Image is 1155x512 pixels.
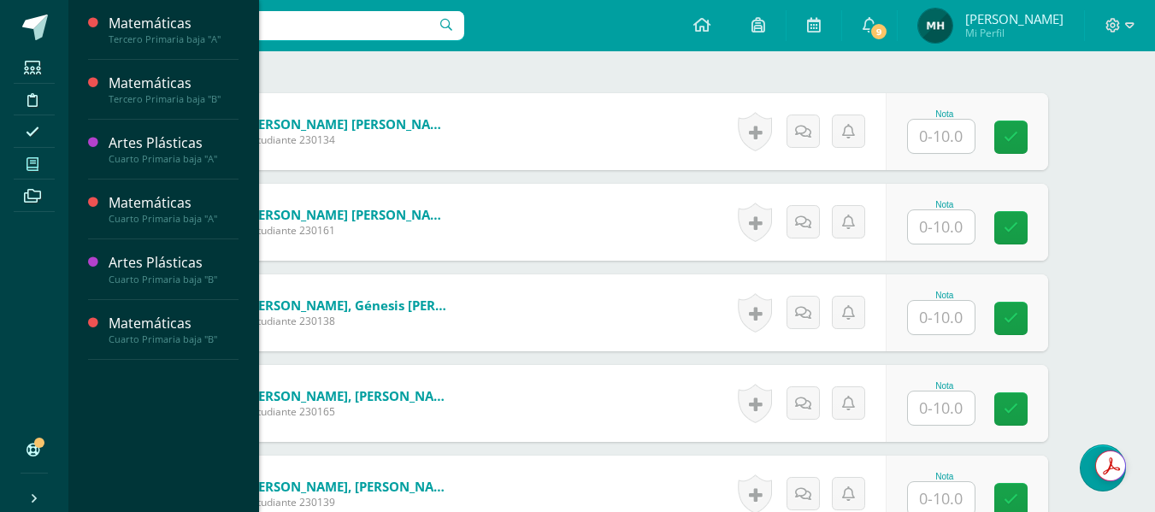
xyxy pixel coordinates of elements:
div: Matemáticas [109,74,239,93]
div: Nota [907,381,982,391]
div: Cuarto Primaria baja "A" [109,153,239,165]
div: Tercero Primaria baja "A" [109,33,239,45]
input: Busca un usuario... [80,11,464,40]
a: [PERSON_NAME] [PERSON_NAME] [246,206,451,223]
div: Matemáticas [109,314,239,333]
div: Nota [907,472,982,481]
span: Estudiante 230134 [246,132,451,147]
a: [PERSON_NAME] [PERSON_NAME] [246,115,451,132]
div: Matemáticas [109,14,239,33]
span: Estudiante 230139 [246,495,451,509]
div: Nota [907,200,982,209]
span: Estudiante 230161 [246,223,451,238]
span: [PERSON_NAME] [965,10,1064,27]
a: MatemáticasTercero Primaria baja "A" [109,14,239,45]
input: 0-10.0 [908,301,975,334]
span: 9 [869,22,888,41]
a: MatemáticasCuarto Primaria baja "A" [109,193,239,225]
a: Artes PlásticasCuarto Primaria baja "A" [109,133,239,165]
a: [PERSON_NAME], [PERSON_NAME] [246,478,451,495]
input: 0-10.0 [908,391,975,425]
a: MatemáticasCuarto Primaria baja "B" [109,314,239,345]
div: Artes Plásticas [109,133,239,153]
div: Matemáticas [109,193,239,213]
div: Cuarto Primaria baja "A" [109,213,239,225]
img: 94dfc861e02bea7daf88976d6ac6de75.png [918,9,952,43]
input: 0-10.0 [908,210,975,244]
span: Estudiante 230138 [246,314,451,328]
span: Mi Perfil [965,26,1064,40]
div: Nota [907,291,982,300]
input: 0-10.0 [908,120,975,153]
span: Estudiante 230165 [246,404,451,419]
a: [PERSON_NAME], Génesis [PERSON_NAME] [246,297,451,314]
a: MatemáticasTercero Primaria baja "B" [109,74,239,105]
div: Artes Plásticas [109,253,239,273]
div: Cuarto Primaria baja "B" [109,333,239,345]
div: Tercero Primaria baja "B" [109,93,239,105]
div: Cuarto Primaria baja "B" [109,274,239,285]
a: [PERSON_NAME], [PERSON_NAME] [246,387,451,404]
a: Artes PlásticasCuarto Primaria baja "B" [109,253,239,285]
div: Nota [907,109,982,119]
